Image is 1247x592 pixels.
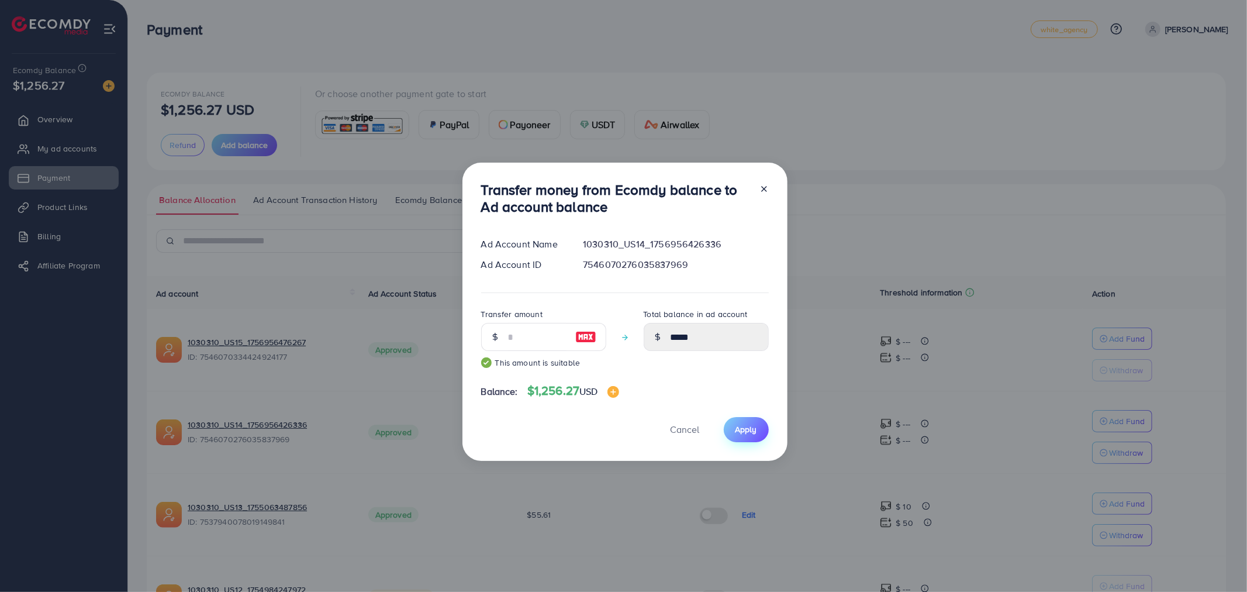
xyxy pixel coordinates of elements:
span: Apply [735,424,757,435]
img: image [575,330,596,344]
span: Balance: [481,385,518,398]
label: Transfer amount [481,308,543,320]
h3: Transfer money from Ecomdy balance to Ad account balance [481,181,750,215]
button: Apply [724,417,769,442]
div: Ad Account Name [472,238,574,251]
button: Cancel [656,417,714,442]
iframe: Chat [1197,539,1238,583]
img: image [607,386,619,398]
img: guide [481,357,492,368]
h4: $1,256.27 [527,384,619,398]
div: Ad Account ID [472,258,574,271]
label: Total balance in ad account [644,308,748,320]
small: This amount is suitable [481,357,606,369]
span: Cancel [671,423,700,436]
div: 1030310_US14_1756956426336 [574,238,778,251]
span: USD [579,385,597,398]
div: 7546070276035837969 [574,258,778,271]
